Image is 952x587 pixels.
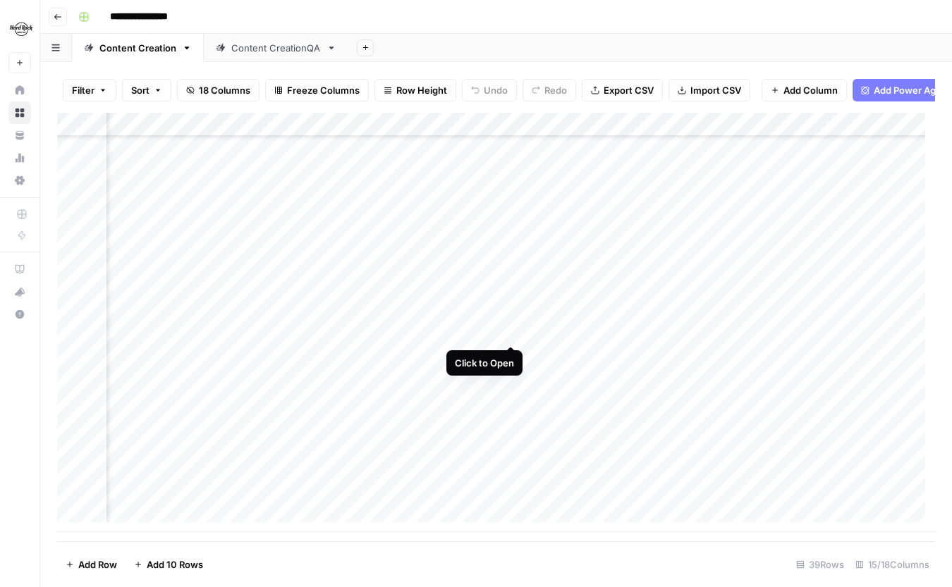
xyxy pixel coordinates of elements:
[57,553,126,576] button: Add Row
[582,79,663,101] button: Export CSV
[287,83,360,97] span: Freeze Columns
[874,83,951,97] span: Add Power Agent
[126,553,212,576] button: Add 10 Rows
[462,79,517,101] button: Undo
[8,169,31,192] a: Settings
[9,281,30,302] div: What's new?
[850,553,935,576] div: 15/18 Columns
[147,557,203,571] span: Add 10 Rows
[204,34,348,62] a: Content CreationQA
[8,79,31,101] a: Home
[63,79,116,101] button: Filter
[8,258,31,280] a: AirOps Academy
[396,83,447,97] span: Row Height
[783,83,838,97] span: Add Column
[8,16,34,42] img: Hard Rock Digital Logo
[177,79,260,101] button: 18 Columns
[544,83,567,97] span: Redo
[72,34,204,62] a: Content Creation
[762,79,847,101] button: Add Column
[199,83,250,97] span: 18 Columns
[690,83,741,97] span: Import CSV
[265,79,369,101] button: Freeze Columns
[484,83,508,97] span: Undo
[8,147,31,169] a: Usage
[8,303,31,326] button: Help + Support
[231,41,321,55] div: Content CreationQA
[523,79,576,101] button: Redo
[8,101,31,124] a: Browse
[99,41,176,55] div: Content Creation
[72,83,94,97] span: Filter
[131,83,149,97] span: Sort
[8,124,31,147] a: Your Data
[604,83,654,97] span: Export CSV
[8,280,31,303] button: What's new?
[374,79,456,101] button: Row Height
[8,11,31,47] button: Workspace: Hard Rock Digital
[791,553,850,576] div: 39 Rows
[122,79,171,101] button: Sort
[669,79,750,101] button: Import CSV
[455,356,514,370] div: Click to Open
[78,557,117,571] span: Add Row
